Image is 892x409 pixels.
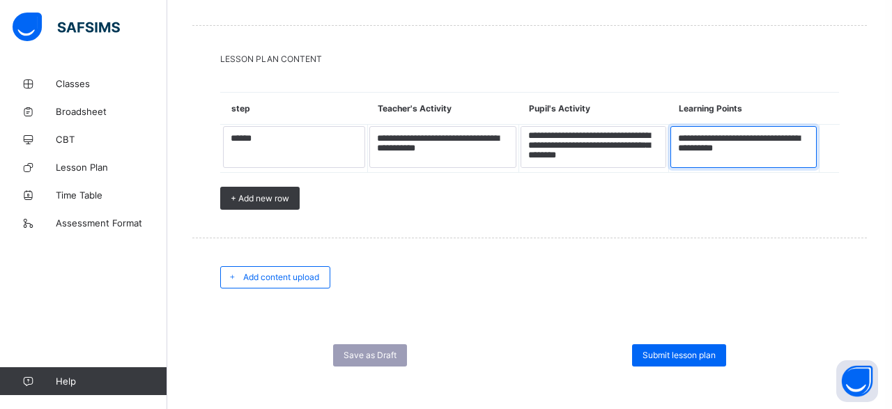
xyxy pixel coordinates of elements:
[13,13,120,42] img: safsims
[221,93,368,125] th: step
[56,376,167,387] span: Help
[56,134,167,145] span: CBT
[668,93,819,125] th: Learning Points
[836,360,878,402] button: Open asap
[243,272,319,282] span: Add content upload
[56,217,167,229] span: Assessment Format
[56,162,167,173] span: Lesson Plan
[220,54,839,64] span: LESSON PLAN CONTENT
[56,190,167,201] span: Time Table
[231,193,289,203] span: + Add new row
[643,350,716,360] span: Submit lesson plan
[518,93,668,125] th: Pupil's Activity
[367,93,518,125] th: Teacher's Activity
[56,106,167,117] span: Broadsheet
[56,78,167,89] span: Classes
[344,350,397,360] span: Save as Draft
